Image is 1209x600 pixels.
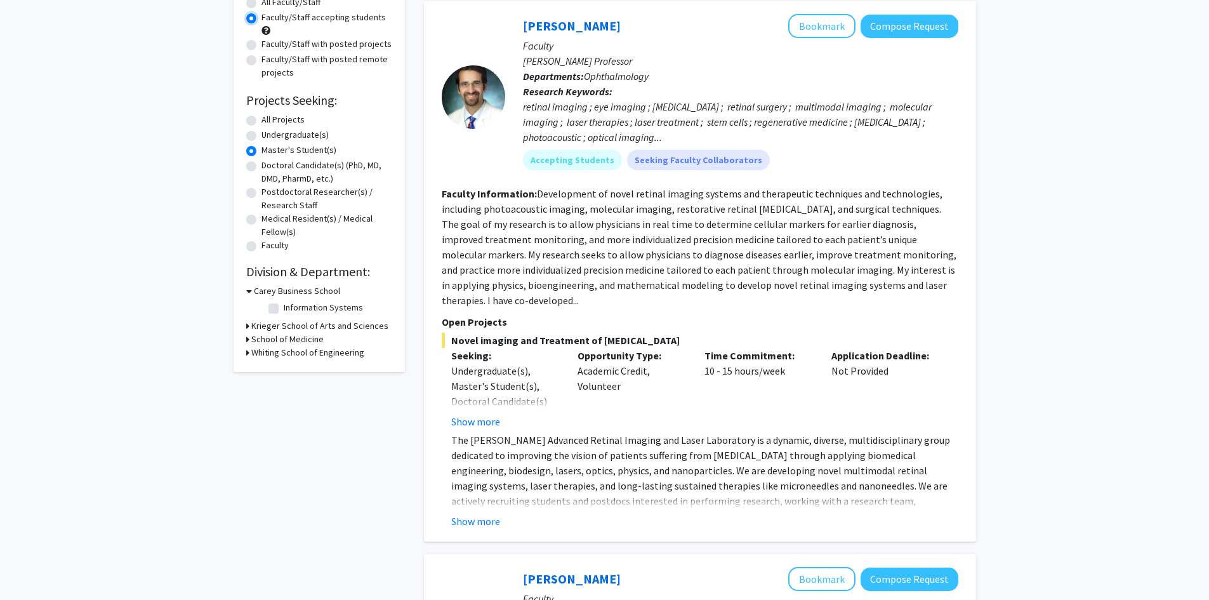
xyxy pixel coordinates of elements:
p: Faculty [523,38,958,53]
button: Show more [451,514,500,529]
label: Information Systems [284,301,363,314]
div: Academic Credit, Volunteer [568,348,695,429]
a: [PERSON_NAME] [523,571,621,587]
div: retinal imaging ; eye imaging ; [MEDICAL_DATA] ; retinal surgery ; multimodal imaging ; molecular... [523,99,958,145]
button: Add Casey Lurtz to Bookmarks [788,567,856,591]
label: Faculty/Staff with posted remote projects [261,53,392,79]
label: Master's Student(s) [261,143,336,157]
b: Faculty Information: [442,187,537,200]
label: Postdoctoral Researcher(s) / Research Staff [261,185,392,212]
p: Seeking: [451,348,559,363]
h3: Krieger School of Arts and Sciences [251,319,388,333]
div: Not Provided [822,348,949,429]
h3: Carey Business School [254,284,340,298]
button: Add Yannis Paulus to Bookmarks [788,14,856,38]
label: Undergraduate(s) [261,128,329,142]
span: Novel imaging and Treatment of [MEDICAL_DATA] [442,333,958,348]
label: Doctoral Candidate(s) (PhD, MD, DMD, PharmD, etc.) [261,159,392,185]
button: Compose Request to Casey Lurtz [861,568,958,591]
div: 10 - 15 hours/week [695,348,822,429]
button: Show more [451,414,500,429]
p: Open Projects [442,314,958,330]
span: Ophthalmology [584,70,649,83]
h3: Whiting School of Engineering [251,346,364,359]
label: Medical Resident(s) / Medical Fellow(s) [261,212,392,239]
h2: Projects Seeking: [246,93,392,108]
a: [PERSON_NAME] [523,18,621,34]
p: The [PERSON_NAME] Advanced Retinal Imaging and Laser Laboratory is a dynamic, diverse, multidisci... [451,432,958,554]
div: Undergraduate(s), Master's Student(s), Doctoral Candidate(s) (PhD, MD, DMD, PharmD, etc.), Postdo... [451,363,559,516]
p: Opportunity Type: [578,348,685,363]
p: Time Commitment: [704,348,812,363]
h3: School of Medicine [251,333,324,346]
p: [PERSON_NAME] Professor [523,53,958,69]
label: Faculty/Staff with posted projects [261,37,392,51]
label: All Projects [261,113,305,126]
label: Faculty/Staff accepting students [261,11,386,24]
iframe: Chat [10,543,54,590]
button: Compose Request to Yannis Paulus [861,15,958,38]
h2: Division & Department: [246,264,392,279]
mat-chip: Accepting Students [523,150,622,170]
fg-read-more: Development of novel retinal imaging systems and therapeutic techniques and technologies, includi... [442,187,956,307]
p: Application Deadline: [831,348,939,363]
mat-chip: Seeking Faculty Collaborators [627,150,770,170]
b: Research Keywords: [523,85,612,98]
label: Faculty [261,239,289,252]
b: Departments: [523,70,584,83]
